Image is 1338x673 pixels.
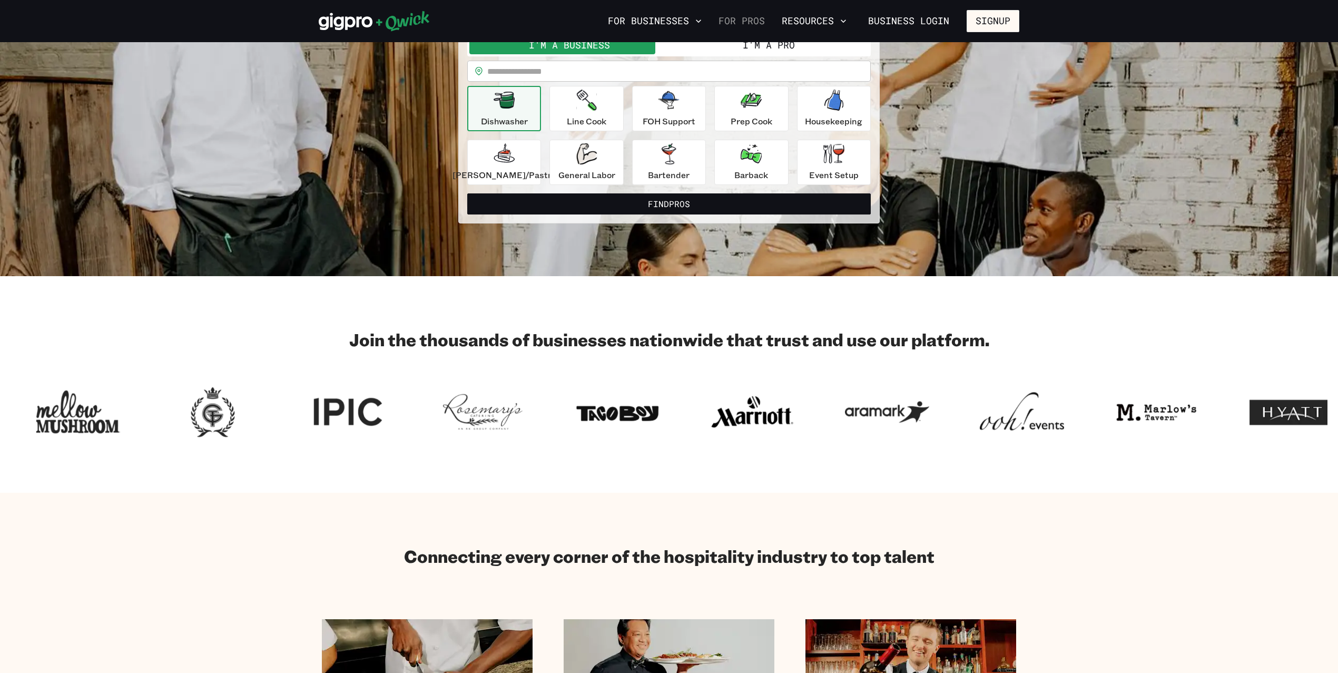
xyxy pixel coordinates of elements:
button: Signup [967,10,1019,32]
button: [PERSON_NAME]/Pastry [467,140,541,185]
a: For Pros [714,12,769,30]
p: [PERSON_NAME]/Pastry [452,169,556,181]
img: Logo for Marlow's Tavern [1115,384,1199,441]
p: Barback [734,169,768,181]
p: General Labor [558,169,615,181]
button: FindPros [467,193,871,214]
button: For Businesses [604,12,706,30]
p: Line Cook [567,115,606,128]
p: Bartender [648,169,690,181]
button: Prep Cook [714,86,788,131]
button: Resources [778,12,851,30]
button: Event Setup [797,140,871,185]
button: FOH Support [632,86,706,131]
img: Logo for Taco Boy [575,384,660,441]
img: Logo for Georgian Terrace [171,384,255,441]
img: Logo for IPIC [306,384,390,441]
p: Dishwasher [481,115,528,128]
a: Business Login [859,10,958,32]
img: Logo for Rosemary's Catering [440,384,525,441]
p: Event Setup [809,169,859,181]
button: General Labor [549,140,623,185]
img: Logo for Marriott [710,384,794,441]
button: Line Cook [549,86,623,131]
h2: Connecting every corner of the hospitality industry to top talent [404,545,934,567]
img: Logo for Aramark [845,384,929,441]
p: Housekeeping [805,115,862,128]
h2: Join the thousands of businesses nationwide that trust and use our platform. [319,329,1019,350]
button: I'm a Pro [669,35,869,54]
button: Dishwasher [467,86,541,131]
img: Logo for Hotel Hyatt [1250,384,1334,441]
button: Bartender [632,140,706,185]
button: Housekeeping [797,86,871,131]
p: FOH Support [643,115,695,128]
p: Prep Cook [731,115,772,128]
button: Barback [714,140,788,185]
img: Logo for ooh events [980,384,1064,441]
button: I'm a Business [469,35,669,54]
img: Logo for Mellow Mushroom [36,384,120,441]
